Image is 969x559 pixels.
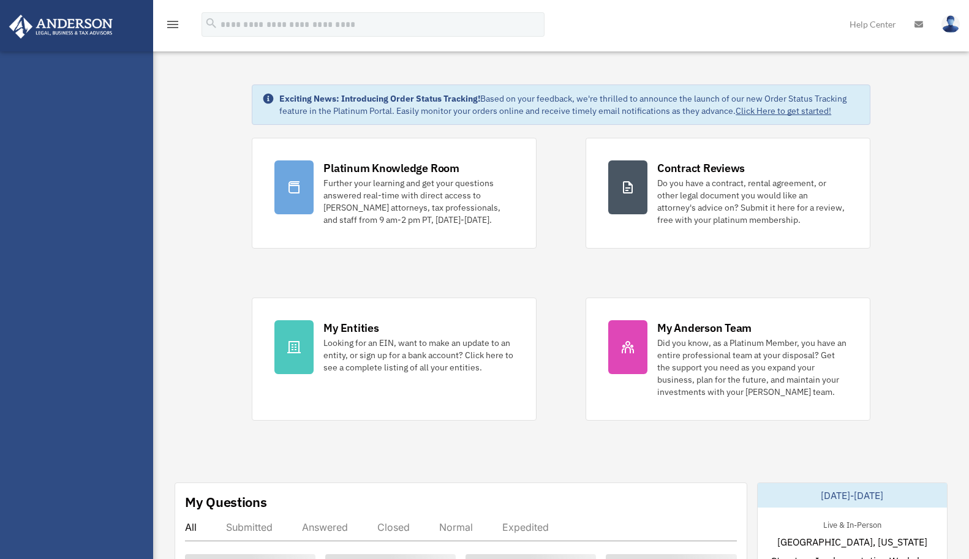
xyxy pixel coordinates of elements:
div: Based on your feedback, we're thrilled to announce the launch of our new Order Status Tracking fe... [279,92,860,117]
div: Expedited [502,521,549,533]
a: Platinum Knowledge Room Further your learning and get your questions answered real-time with dire... [252,138,537,249]
a: menu [165,21,180,32]
i: search [205,17,218,30]
i: menu [165,17,180,32]
div: [DATE]-[DATE] [758,483,948,508]
div: My Entities [323,320,379,336]
div: Looking for an EIN, want to make an update to an entity, or sign up for a bank account? Click her... [323,337,514,373]
a: Contract Reviews Do you have a contract, rental agreement, or other legal document you would like... [586,138,870,249]
div: Contract Reviews [657,160,745,176]
div: My Anderson Team [657,320,752,336]
div: Live & In-Person [813,517,891,530]
span: [GEOGRAPHIC_DATA], [US_STATE] [777,535,927,549]
div: Further your learning and get your questions answered real-time with direct access to [PERSON_NAM... [323,177,514,226]
img: User Pic [941,15,960,33]
a: Click Here to get started! [736,105,831,116]
div: Do you have a contract, rental agreement, or other legal document you would like an attorney's ad... [657,177,848,226]
img: Anderson Advisors Platinum Portal [6,15,116,39]
div: Submitted [226,521,273,533]
div: Closed [377,521,410,533]
div: Normal [439,521,473,533]
a: My Entities Looking for an EIN, want to make an update to an entity, or sign up for a bank accoun... [252,298,537,421]
div: All [185,521,197,533]
div: Platinum Knowledge Room [323,160,459,176]
a: My Anderson Team Did you know, as a Platinum Member, you have an entire professional team at your... [586,298,870,421]
div: Did you know, as a Platinum Member, you have an entire professional team at your disposal? Get th... [657,337,848,398]
strong: Exciting News: Introducing Order Status Tracking! [279,93,480,104]
div: My Questions [185,493,267,511]
div: Answered [302,521,348,533]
